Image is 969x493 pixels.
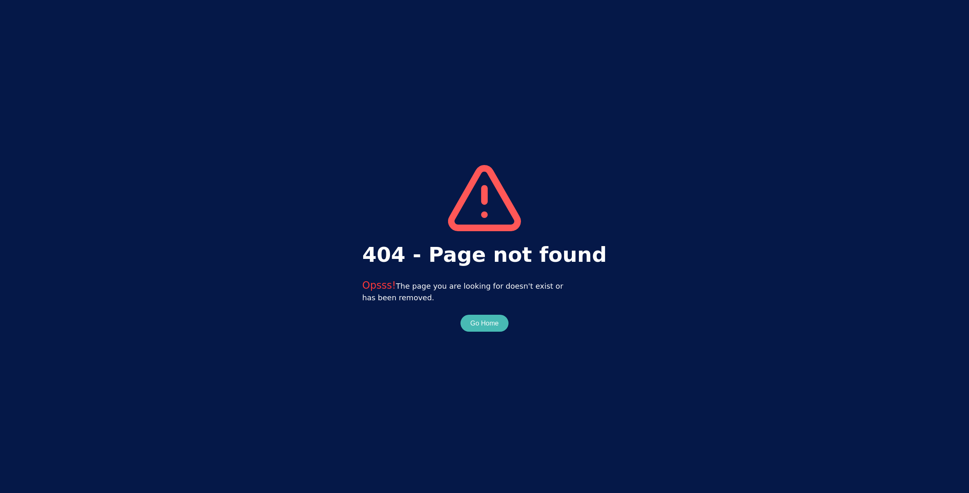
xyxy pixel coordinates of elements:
span: Opsss! [362,280,396,291]
h1: 404 - Page not found [362,239,607,270]
img: svg%3e [448,165,521,231]
button: Go Home [470,318,499,328]
p: The page you are looking for doesn't exist or has been removed. [362,279,607,304]
a: Go Home [460,319,509,327]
